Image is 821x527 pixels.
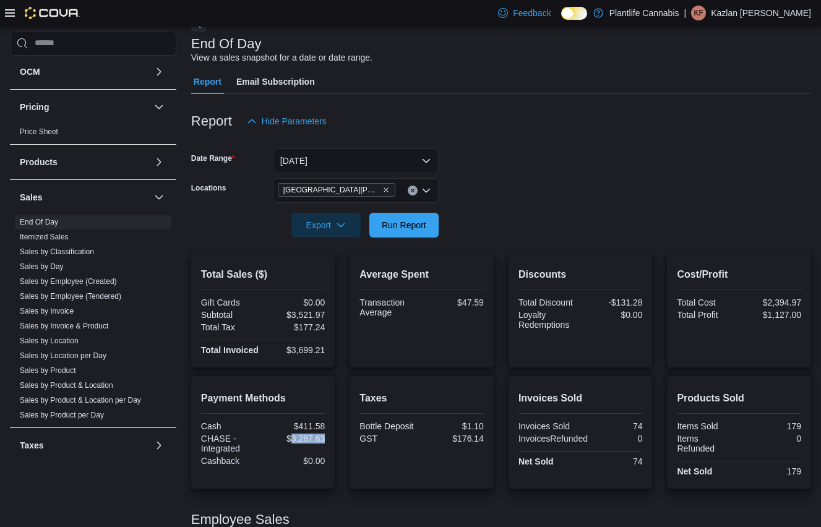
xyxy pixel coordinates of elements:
a: Sales by Product [20,366,76,375]
h2: Total Sales ($) [201,267,325,282]
a: Feedback [493,1,556,25]
div: $3,521.97 [265,310,325,320]
div: $3,699.21 [265,345,325,355]
div: Subtotal [201,310,260,320]
span: Sales by Product & Location [20,380,113,390]
span: Sales by Invoice & Product [20,321,108,331]
div: $1.10 [424,421,484,431]
button: Pricing [20,101,149,113]
div: Cashback [201,456,260,466]
h2: Average Spent [359,267,484,282]
button: Open list of options [421,186,431,195]
div: InvoicesRefunded [518,434,588,443]
h2: Taxes [359,391,484,406]
div: 0 [593,434,642,443]
div: Total Tax [201,322,260,332]
span: Hide Parameters [262,115,327,127]
div: Items Refunded [677,434,736,453]
strong: Net Sold [518,456,554,466]
button: Sales [152,190,166,205]
div: Loyalty Redemptions [518,310,578,330]
p: Kazlan [PERSON_NAME] [711,6,811,20]
div: Gift Cards [201,298,260,307]
label: Date Range [191,153,235,163]
span: Sales by Location per Day [20,351,106,361]
a: Sales by Day [20,262,64,271]
div: Total Discount [518,298,578,307]
div: $411.58 [265,421,325,431]
span: KF [694,6,703,20]
a: Sales by Product per Day [20,411,104,419]
button: Taxes [20,439,149,452]
div: Cash [201,421,260,431]
button: Products [152,155,166,169]
div: Sales [10,215,176,427]
div: $0.00 [583,310,642,320]
a: Sales by Invoice & Product [20,322,108,330]
a: Sales by Location [20,336,79,345]
span: Sales by Day [20,262,64,272]
div: View a sales snapshot for a date or date range. [191,51,372,64]
button: Taxes [152,438,166,453]
div: Pricing [10,124,176,144]
p: | [684,6,687,20]
div: 0 [742,434,801,443]
span: Export [299,213,353,238]
h3: OCM [20,66,40,78]
a: Sales by Employee (Created) [20,277,117,286]
span: Price Sheet [20,127,58,137]
div: $3,287.63 [265,434,325,443]
span: [GEOGRAPHIC_DATA][PERSON_NAME] [283,184,380,196]
span: Itemized Sales [20,232,69,242]
a: Sales by Product & Location [20,381,113,390]
a: Itemized Sales [20,233,69,241]
div: -$131.28 [583,298,642,307]
span: Sales by Product & Location per Day [20,395,141,405]
h2: Cost/Profit [677,267,801,282]
h3: Employee Sales [191,512,290,527]
h2: Invoices Sold [518,391,643,406]
button: Clear input [408,186,418,195]
button: Pricing [152,100,166,114]
div: $1,127.00 [742,310,801,320]
div: 74 [583,421,642,431]
div: Invoices Sold [518,421,578,431]
h3: Pricing [20,101,49,113]
h2: Discounts [518,267,643,282]
div: $0.00 [265,298,325,307]
span: St. Albert - Erin Ridge [278,183,395,197]
button: Export [291,213,361,238]
div: $176.14 [424,434,484,443]
div: Items Sold [677,421,736,431]
div: $0.00 [265,456,325,466]
span: Sales by Classification [20,247,94,257]
strong: Net Sold [677,466,712,476]
h2: Products Sold [677,391,801,406]
a: Sales by Employee (Tendered) [20,292,121,301]
h3: Sales [20,191,43,204]
button: [DATE] [273,148,439,173]
div: 179 [742,421,801,431]
p: Plantlife Cannabis [609,6,679,20]
span: Sales by Employee (Tendered) [20,291,121,301]
button: Sales [20,191,149,204]
h3: Products [20,156,58,168]
h3: Report [191,114,232,129]
span: Sales by Product per Day [20,410,104,420]
button: OCM [152,64,166,79]
button: Hide Parameters [242,109,332,134]
div: $2,394.97 [742,298,801,307]
button: Products [20,156,149,168]
div: $177.24 [265,322,325,332]
a: Sales by Product & Location per Day [20,396,141,405]
button: Remove St. Albert - Erin Ridge from selection in this group [382,186,390,194]
img: Cova [25,7,80,19]
button: OCM [20,66,149,78]
strong: Total Invoiced [201,345,259,355]
div: GST [359,434,419,443]
div: Bottle Deposit [359,421,419,431]
span: Sales by Location [20,336,79,346]
a: Sales by Invoice [20,307,74,315]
